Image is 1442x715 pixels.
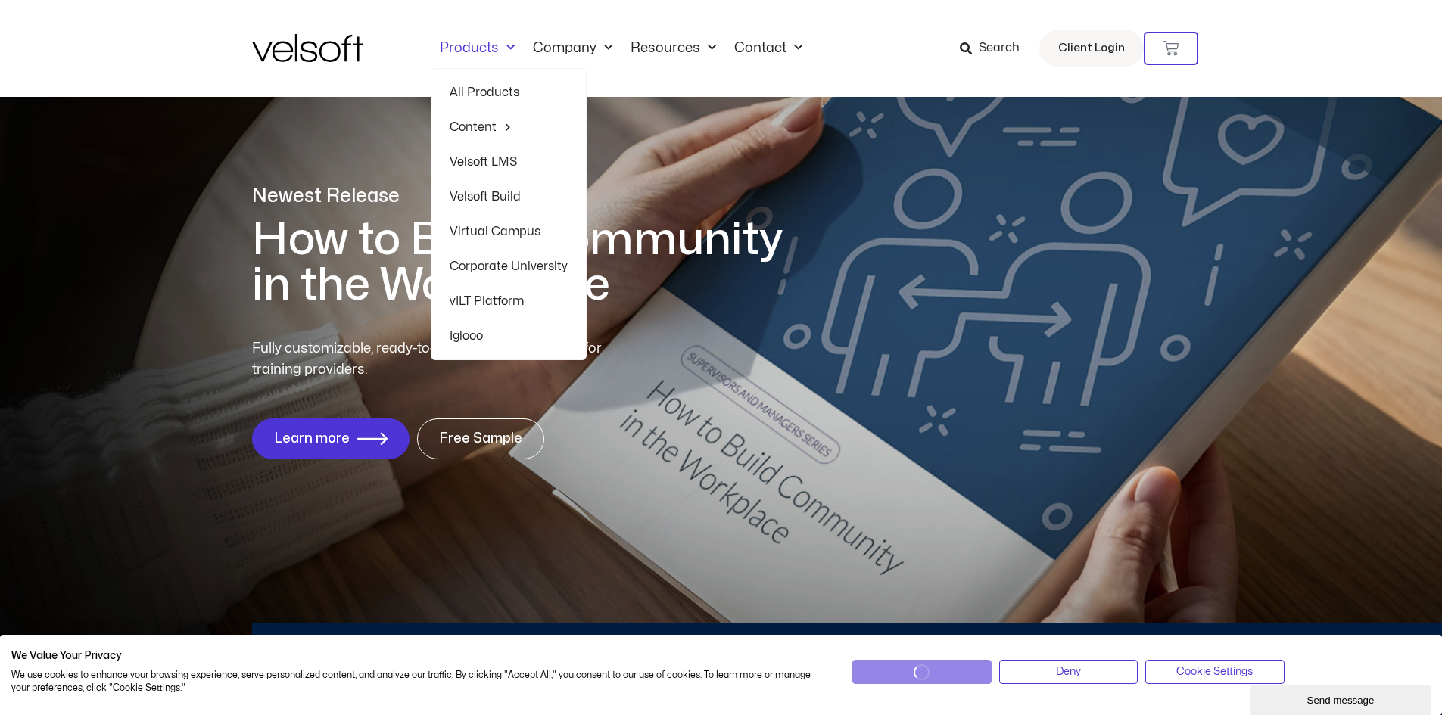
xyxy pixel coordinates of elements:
a: Velsoft Build [450,179,568,214]
a: CompanyMenu Toggle [524,40,621,57]
span: Cookie Settings [1176,664,1253,680]
ul: ProductsMenu Toggle [431,68,587,360]
button: Accept all cookies [852,660,991,684]
h1: How to Build Community in the Workplace [252,217,805,308]
button: Deny all cookies [999,660,1138,684]
p: Fully customizable, ready-to-deliver training content for training providers. [252,338,629,381]
span: Client Login [1058,39,1125,58]
span: Search [979,39,1020,58]
a: vILT Platform [450,284,568,319]
iframe: chat widget [1250,682,1434,715]
a: ProductsMenu Toggle [431,40,524,57]
a: Virtual Campus [450,214,568,249]
nav: Menu [431,40,811,57]
span: Deny [1056,664,1081,680]
span: Free Sample [439,431,522,446]
p: We use cookies to enhance your browsing experience, serve personalized content, and analyze our t... [11,669,830,695]
a: Client Login [1039,30,1144,67]
a: Corporate University [450,249,568,284]
a: ContentMenu Toggle [450,110,568,145]
button: Adjust cookie preferences [1145,660,1284,684]
img: Velsoft Training Materials [252,34,363,62]
span: Learn more [274,431,350,446]
h2: We Value Your Privacy [11,649,830,663]
a: ResourcesMenu Toggle [621,40,725,57]
a: ContactMenu Toggle [725,40,811,57]
p: Newest Release [252,183,805,210]
a: Learn more [252,418,410,459]
a: Velsoft LMS [450,145,568,179]
a: Free Sample [417,418,544,459]
a: All Products [450,75,568,110]
a: Iglooo [450,319,568,353]
a: Search [960,36,1030,61]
